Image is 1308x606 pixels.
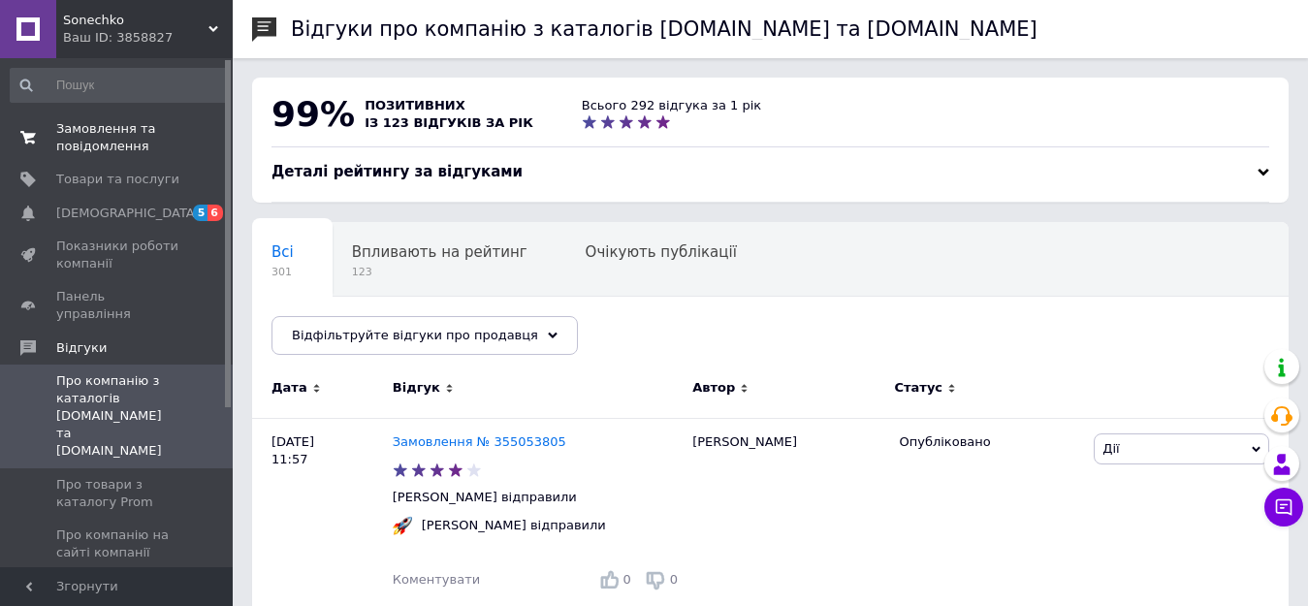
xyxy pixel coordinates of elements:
[63,29,233,47] div: Ваш ID: 3858827
[56,288,179,323] span: Панель управління
[1264,488,1303,526] button: Чат з покупцем
[252,297,507,370] div: Опубліковані без коментаря
[10,68,229,103] input: Пошук
[207,205,223,221] span: 6
[271,243,294,261] span: Всі
[393,379,440,397] span: Відгук
[393,434,566,449] a: Замовлення № 355053805
[271,317,468,335] span: Опубліковані без комен...
[692,379,735,397] span: Автор
[56,171,179,188] span: Товари та послуги
[56,339,107,357] span: Відгуки
[291,17,1037,41] h1: Відгуки про компанію з каталогів [DOMAIN_NAME] та [DOMAIN_NAME]
[670,572,678,587] span: 0
[393,571,480,589] div: Коментувати
[365,115,533,130] span: із 123 відгуків за рік
[393,572,480,587] span: Коментувати
[271,265,294,279] span: 301
[271,379,307,397] span: Дата
[271,162,1269,182] div: Деталі рейтингу за відгуками
[56,238,179,272] span: Показники роботи компанії
[393,489,683,506] p: [PERSON_NAME] відправили
[895,379,943,397] span: Статус
[393,516,412,535] img: :rocket:
[352,265,527,279] span: 123
[417,517,611,534] div: [PERSON_NAME] відправили
[56,476,179,511] span: Про товари з каталогу Prom
[271,163,523,180] span: Деталі рейтингу за відгуками
[352,243,527,261] span: Впливають на рейтинг
[900,433,1080,451] div: Опубліковано
[582,97,761,114] div: Всього 292 відгука за 1 рік
[193,205,208,221] span: 5
[365,98,465,112] span: позитивних
[271,94,355,134] span: 99%
[56,526,179,561] span: Про компанію на сайті компанії
[56,205,200,222] span: [DEMOGRAPHIC_DATA]
[63,12,208,29] span: Sonechko
[1102,441,1119,456] span: Дії
[623,572,631,587] span: 0
[56,120,179,155] span: Замовлення та повідомлення
[56,372,179,461] span: Про компанію з каталогів [DOMAIN_NAME] та [DOMAIN_NAME]
[586,243,737,261] span: Очікують публікації
[292,328,538,342] span: Відфільтруйте відгуки про продавця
